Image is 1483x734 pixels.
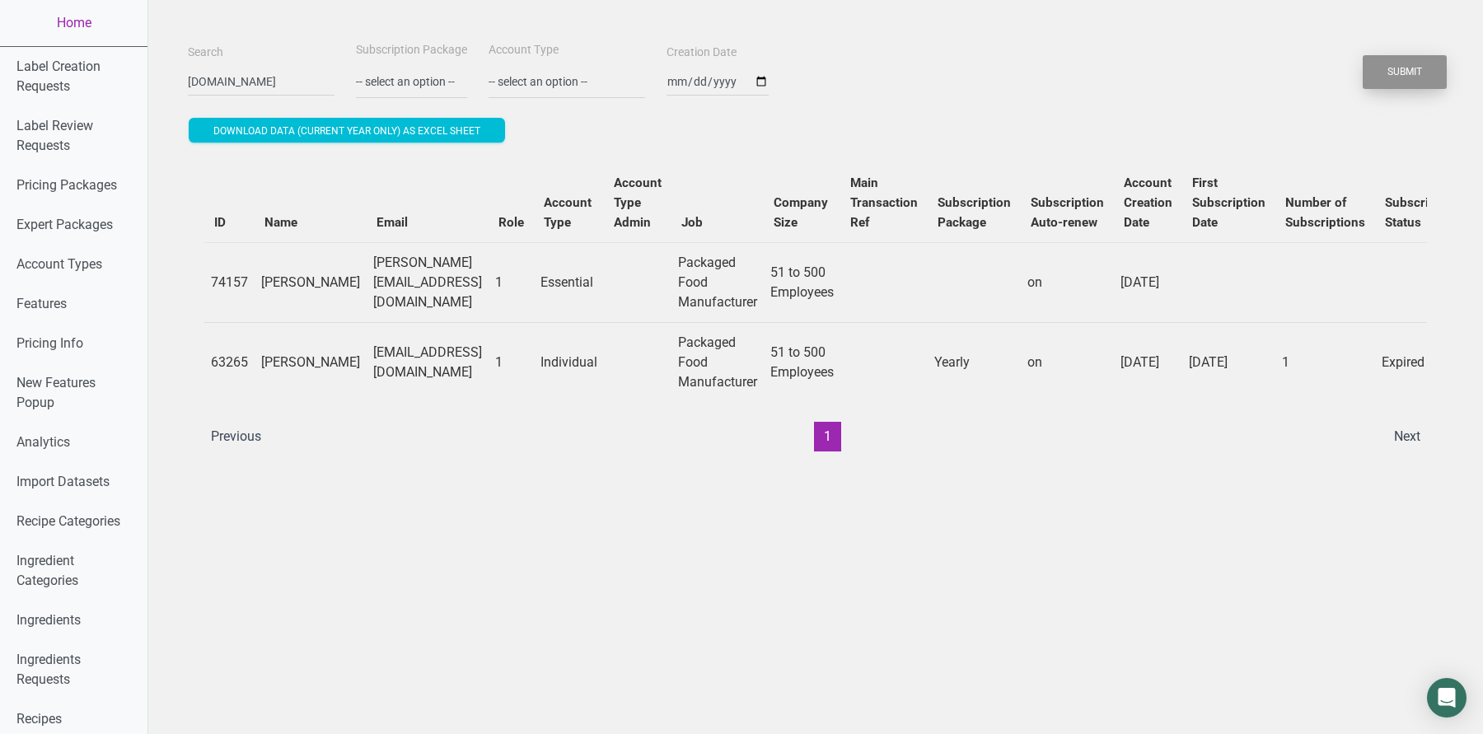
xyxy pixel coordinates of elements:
[671,322,764,402] td: Packaged Food Manufacturer
[367,242,489,322] td: [PERSON_NAME][EMAIL_ADDRESS][DOMAIN_NAME]
[928,322,1021,402] td: Yearly
[1285,195,1365,230] b: Number of Subscriptions
[1124,175,1172,230] b: Account Creation Date
[255,322,367,402] td: [PERSON_NAME]
[1114,242,1182,322] td: [DATE]
[188,147,1443,468] div: Users
[614,175,662,230] b: Account Type Admin
[534,242,604,322] td: Essential
[774,195,828,230] b: Company Size
[938,195,1011,230] b: Subscription Package
[1182,322,1275,402] td: [DATE]
[671,242,764,322] td: Packaged Food Manufacturer
[681,215,703,230] b: Job
[534,322,604,402] td: Individual
[1114,322,1182,402] td: [DATE]
[214,215,226,230] b: ID
[367,322,489,402] td: [EMAIL_ADDRESS][DOMAIN_NAME]
[1427,678,1467,718] div: Open Intercom Messenger
[189,118,505,143] button: Download data (current year only) as excel sheet
[764,242,840,322] td: 51 to 500 Employees
[264,215,297,230] b: Name
[1192,175,1265,230] b: First Subscription Date
[188,44,223,61] label: Search
[377,215,408,230] b: Email
[814,422,841,451] button: 1
[213,125,480,137] span: Download data (current year only) as excel sheet
[1275,322,1375,402] td: 1
[667,44,737,61] label: Creation Date
[489,322,534,402] td: 1
[489,242,534,322] td: 1
[204,322,255,402] td: 63265
[544,195,592,230] b: Account Type
[498,215,524,230] b: Role
[850,175,918,230] b: Main Transaction Ref
[356,42,467,58] label: Subscription Package
[1021,242,1114,322] td: on
[1385,195,1458,230] b: Subscription Status
[1363,55,1447,89] button: Submit
[1031,195,1104,230] b: Subscription Auto-renew
[1021,322,1114,402] td: on
[204,242,255,322] td: 74157
[255,242,367,322] td: [PERSON_NAME]
[764,322,840,402] td: 51 to 500 Employees
[204,422,1427,451] div: Page navigation example
[489,42,559,58] label: Account Type
[1375,322,1468,402] td: Expired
